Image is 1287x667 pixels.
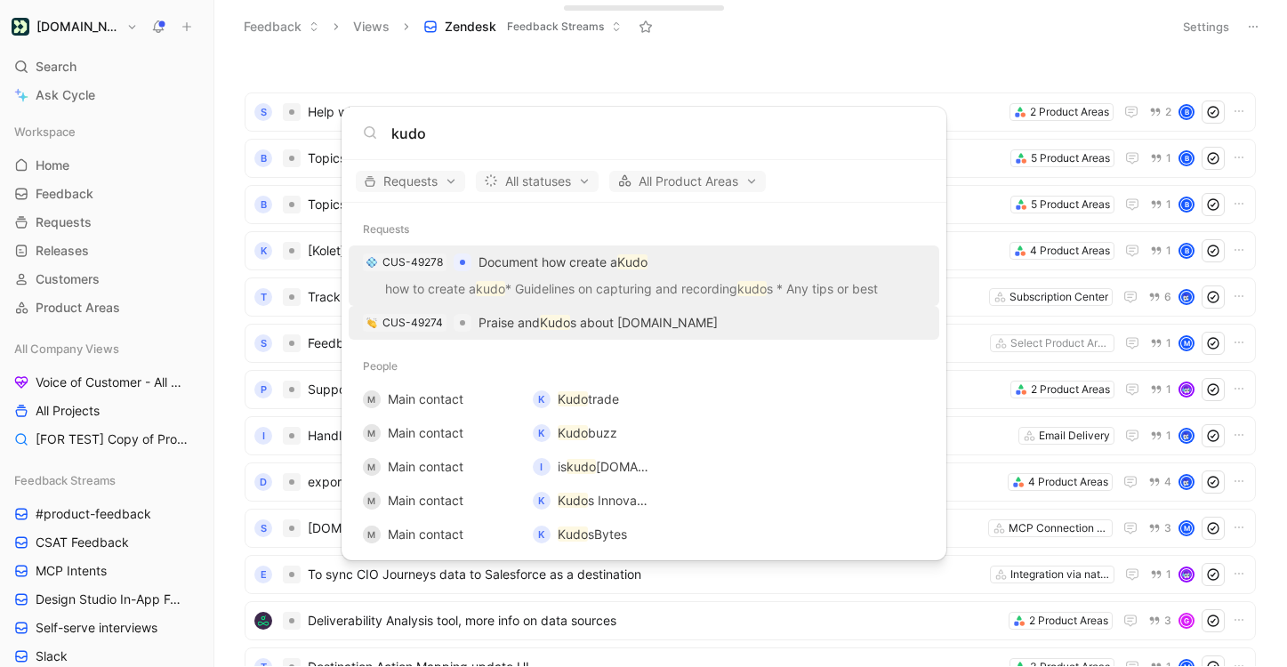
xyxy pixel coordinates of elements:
[363,458,381,476] div: M
[349,416,939,450] button: MMain contactKKudobuzz
[558,459,567,474] span: is
[388,493,463,508] span: Main contact
[342,213,946,245] div: Requests
[388,526,463,542] span: Main contact
[363,424,381,442] div: M
[364,171,457,192] span: Requests
[363,390,381,408] div: M
[349,450,939,484] button: MMain contactiiskudo[DOMAIN_NAME] OÜ
[476,171,599,192] button: All statuses
[388,391,463,406] span: Main contact
[366,317,377,328] img: 👏
[533,492,551,510] div: K
[558,526,588,542] mark: Kudo
[558,493,588,508] mark: Kudo
[356,171,465,192] button: Requests
[567,459,596,474] mark: kudo
[479,252,648,273] p: Document how create a
[388,459,463,474] span: Main contact
[540,315,570,330] mark: Kudo
[349,382,939,416] button: MMain contactKKudotrade
[349,245,939,306] a: 💠CUS-49278Document how create aKudohow to create akudo* Guidelines on capturing and recordingkudo...
[588,526,627,542] span: sBytes
[382,253,443,271] div: CUS-49278
[617,254,648,269] mark: Kudo
[342,350,946,382] div: People
[533,526,551,543] div: K
[558,391,588,406] mark: Kudo
[349,518,939,551] button: MMain contactKKudosBytes
[391,123,925,144] input: Type a command or search anything
[388,425,463,440] span: Main contact
[596,459,719,474] span: [DOMAIN_NAME] OÜ
[354,278,934,305] p: how to create a * Guidelines on capturing and recording s * Any tips or best
[588,493,688,508] span: s Innovations Ltd
[533,458,551,476] div: i
[588,391,619,406] span: trade
[737,281,767,296] mark: kudo
[349,484,939,518] button: MMain contactKKudos Innovations Ltd
[484,171,591,192] span: All statuses
[363,492,381,510] div: M
[617,171,758,192] span: All Product Areas
[479,312,718,333] p: Praise and s about [DOMAIN_NAME]
[349,306,939,340] a: 👏CUS-49274Praise andKudos about [DOMAIN_NAME]
[609,171,766,192] button: All Product Areas
[558,425,588,440] mark: Kudo
[363,526,381,543] div: M
[476,281,505,296] mark: kudo
[382,314,443,332] div: CUS-49274
[533,424,551,442] div: K
[533,390,551,408] div: K
[366,257,377,268] img: 💠
[588,425,617,440] span: buzz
